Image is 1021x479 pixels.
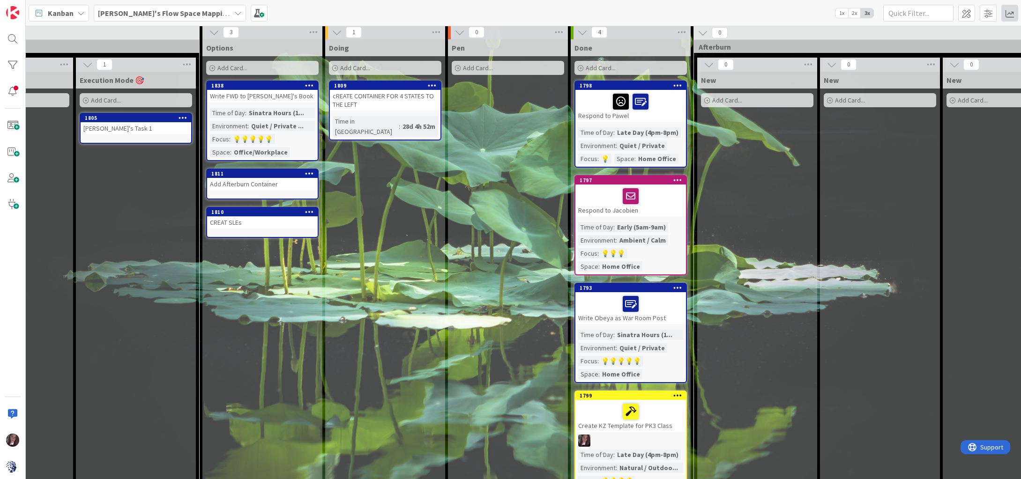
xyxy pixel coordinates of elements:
span: Options [206,43,233,52]
div: Late Day (4pm-8pm) [615,450,681,460]
img: TD [6,434,19,447]
div: Natural / Outdoo... [617,463,680,473]
div: Respond to Jacobien [575,184,686,216]
div: Space [614,154,634,164]
div: Environment [578,463,616,473]
div: Create KZ Template for PK3 Class [575,400,686,432]
span: : [229,134,231,144]
div: 1799Create KZ Template for PK3 Class [575,391,686,432]
span: 💡💡💡 [601,249,625,258]
div: CREAT SLEs [207,216,318,228]
div: Focus [578,248,597,258]
a: 1810CREAT SLEs [206,207,319,238]
div: Space [210,147,230,157]
div: 1798 [575,81,686,90]
span: : [247,121,249,131]
span: Support [20,1,43,13]
span: : [245,108,246,118]
span: New [946,75,961,85]
span: 0 [469,27,484,38]
div: Late Day (4pm-8pm) [615,127,681,138]
span: 0 [718,59,734,70]
div: 1797 [575,176,686,184]
div: Respond to Pawel [575,90,686,122]
div: TD [575,435,686,447]
span: Done [574,43,592,52]
div: Space [578,261,598,272]
span: : [230,147,231,157]
span: 2x [848,8,861,18]
span: 3 [223,27,239,38]
span: 0 [712,27,728,38]
span: : [616,343,617,353]
span: : [598,369,600,379]
img: Visit kanbanzone.com [6,6,19,19]
div: 1809cREATE CONTAINER FOR 4 STATES TO THE LEFT [330,81,440,111]
span: 💡 [601,155,609,163]
div: 1798Respond to Pawel [575,81,686,122]
div: Quiet / Private [617,343,667,353]
div: Office/Workplace [231,147,290,157]
span: Doing [329,43,349,52]
span: : [597,248,599,258]
div: Time of Day [578,222,613,232]
div: 1811 [207,169,318,178]
div: Home Office [600,261,642,272]
div: 1810 [211,209,318,215]
a: 1798Respond to PawelTime of Day:Late Day (4pm-8pm)Environment:Quiet / PrivateFocus:💡Space:Home Of... [574,81,687,168]
span: Add Card... [91,96,121,104]
img: avatar [6,460,19,473]
div: 1811 [211,170,318,177]
span: : [616,140,617,151]
div: 28d 4h 52m [400,121,438,132]
div: 1838 [211,82,318,89]
div: Space [578,369,598,379]
div: 1838Write FWD to [PERSON_NAME]'s Book [207,81,318,102]
div: 1809 [330,81,440,90]
div: 1805 [85,115,191,121]
div: Quiet / Private [617,140,667,151]
div: 1799 [580,392,686,399]
div: Time of Day [578,450,613,460]
span: Pen [452,43,465,52]
div: Environment [578,343,616,353]
span: 1x [835,8,848,18]
a: 1809cREATE CONTAINER FOR 4 STATES TO THE LEFTTime in [GEOGRAPHIC_DATA]:28d 4h 52m [329,81,441,140]
div: Quiet / Private ... [249,121,306,131]
div: Home Office [636,154,678,164]
a: 1797Respond to JacobienTime of Day:Early (5am-9am)Environment:Ambient / CalmFocus:💡💡💡Space:Home O... [574,175,687,275]
div: Environment [578,235,616,245]
span: 💡💡💡💡💡 [233,135,273,143]
span: 1 [97,59,112,70]
span: 💡💡💡💡💡 [601,357,641,365]
div: 1798 [580,82,686,89]
div: Time of Day [578,330,613,340]
div: Ambient / Calm [617,235,668,245]
div: [PERSON_NAME]'s Task 1 [81,122,191,134]
div: 1793Write Obeya as War Room Post [575,284,686,324]
span: Add Card... [958,96,988,104]
span: Add Card... [217,64,247,72]
div: 1805[PERSON_NAME]'s Task 1 [81,114,191,134]
div: 1811Add Afterburn Container [207,169,318,190]
span: 3x [861,8,873,18]
div: 1793 [580,285,686,291]
div: Write Obeya as War Room Post [575,292,686,324]
div: Focus [210,134,229,144]
a: 1805[PERSON_NAME]'s Task 1 [80,113,192,144]
span: Add Card... [463,64,493,72]
div: Focus [578,356,597,366]
div: Home Office [600,369,642,379]
span: : [399,121,400,132]
span: Add Card... [340,64,370,72]
b: [PERSON_NAME]'s Flow Space Mapping [98,8,231,18]
span: : [597,356,599,366]
input: Quick Filter... [883,5,954,22]
div: Sinatra Hours (1... [246,108,306,118]
div: Environment [578,140,616,151]
div: 1799 [575,391,686,400]
span: : [613,330,615,340]
span: Kanban [48,7,74,19]
span: Add Card... [835,96,865,104]
div: Environment [210,121,247,131]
